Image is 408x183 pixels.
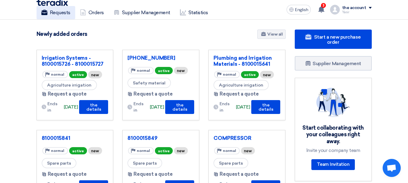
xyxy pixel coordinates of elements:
font: active [72,73,84,77]
font: Start collaborating with your colleagues right away. [302,125,364,145]
font: new [91,73,99,77]
font: 8100015841 [42,135,70,141]
font: Request a quote [48,171,87,177]
a: Orders [75,6,109,19]
a: View all [257,30,285,39]
font: Irrigation Systems - 8100015726 - 8100015727 [42,55,104,67]
font: Start a new purchase order [314,34,361,45]
font: new [91,149,99,153]
font: Agriculture irrigation [219,83,263,88]
a: Supplier Management [109,6,175,19]
font: normal [223,149,236,153]
font: Supplier Management [122,10,170,15]
font: the details [259,103,273,112]
font: active [158,149,170,153]
font: Plumbing and Irrigation Materials - 8100015641 [214,55,271,67]
font: View all [267,32,283,37]
font: Spare parts [219,161,243,166]
font: active [244,73,256,77]
font: [DATE] [150,104,164,110]
font: Request a quote [220,91,259,97]
a: Supplier Management [295,56,372,71]
font: Request a quote [220,171,259,177]
font: normal [223,72,236,77]
button: the details [251,100,280,114]
button: English [287,5,311,14]
font: Ends in [47,101,57,113]
font: normal [137,149,150,153]
font: Orders [88,10,104,15]
a: 8100015849 [127,135,194,141]
font: Ends in [220,101,229,113]
font: active [158,69,170,73]
font: Spare parts [133,161,157,166]
a: Requests [37,6,75,19]
font: COMPRESSOR [214,135,251,141]
a: [PHONE_NUMBER] [127,55,194,61]
font: Spare parts [47,161,71,166]
font: the account [342,5,366,10]
a: Open chat [383,159,401,177]
font: English [295,7,308,12]
font: [DATE] [236,104,250,110]
font: Request a quote [133,91,172,97]
img: invite_your_team.svg [316,88,350,117]
font: active [72,149,84,153]
font: new [177,68,185,73]
button: the details [79,100,108,114]
font: new [244,149,252,153]
font: Request a quote [48,91,87,97]
font: normal [51,72,64,77]
font: Invite your company team [306,148,360,153]
font: Ends in [133,101,143,113]
a: Team Invitation [311,159,355,170]
font: the details [86,103,101,112]
button: the details [165,100,194,114]
font: [PHONE_NUMBER] [127,55,175,61]
font: Requests [50,10,70,15]
font: new [263,73,271,77]
font: Yasir [342,10,349,14]
font: 8100015849 [127,135,157,141]
a: Irrigation Systems - 8100015726 - 8100015727 [42,55,108,67]
font: Request a quote [133,171,172,177]
font: 3 [322,3,324,8]
font: Newly added orders [37,31,87,37]
font: new [177,149,185,153]
img: profile_test.png [330,5,340,14]
font: Safety material [133,80,165,86]
font: normal [137,68,150,73]
font: Agriculture irrigation [47,83,92,88]
a: 8100015841 [42,135,108,141]
a: Statistics [175,6,213,19]
font: the details [172,103,187,112]
a: Plumbing and Irrigation Materials - 8100015641 [214,55,280,67]
font: Team Invitation [317,162,350,167]
font: [DATE] [64,104,78,110]
a: COMPRESSOR [214,135,280,141]
font: Supplier Management [313,61,361,66]
font: normal [51,149,64,153]
font: Statistics [188,10,208,15]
